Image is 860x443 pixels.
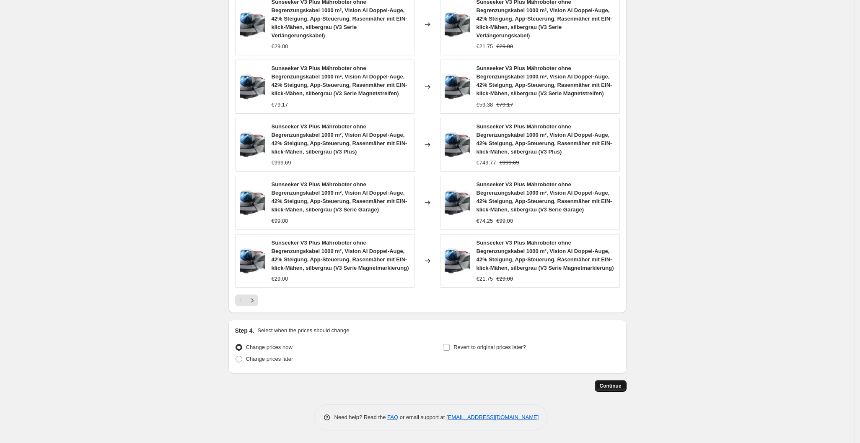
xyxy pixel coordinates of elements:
[477,181,612,213] span: Sunseeker V3 Plus Mähroboter ohne Begrenzungskabel 1000 m², Vision AI Doppel-Auge, 42% Steigung, ...
[240,74,265,99] img: 61nb2ZdaAmL._AC_SL1500_80x.jpg
[272,275,288,283] div: €29.00
[246,294,258,306] button: Next
[496,42,513,51] strike: €29.00
[387,414,398,420] a: FAQ
[477,275,493,283] div: €21.75
[235,326,254,335] h2: Step 4.
[445,12,470,37] img: 61nb2ZdaAmL._AC_SL1500_80x.jpg
[477,42,493,51] div: €21.75
[272,159,291,167] div: €999.69
[272,42,288,51] div: €29.00
[446,414,539,420] a: [EMAIL_ADDRESS][DOMAIN_NAME]
[240,248,265,274] img: 61nb2ZdaAmL._AC_SL1500_80x.jpg
[600,383,622,389] span: Continue
[272,181,407,213] span: Sunseeker V3 Plus Mähroboter ohne Begrenzungskabel 1000 m², Vision AI Doppel-Auge, 42% Steigung, ...
[272,123,407,155] span: Sunseeker V3 Plus Mähroboter ohne Begrenzungskabel 1000 m², Vision AI Doppel-Auge, 42% Steigung, ...
[272,240,409,271] span: Sunseeker V3 Plus Mähroboter ohne Begrenzungskabel 1000 m², Vision AI Doppel-Auge, 42% Steigung, ...
[477,101,493,109] div: €59.38
[496,275,513,283] strike: €29.00
[334,414,388,420] span: Need help? Read the
[477,240,614,271] span: Sunseeker V3 Plus Mähroboter ohne Begrenzungskabel 1000 m², Vision AI Doppel-Auge, 42% Steigung, ...
[496,217,513,225] strike: €99.00
[477,159,496,167] div: €749.77
[595,380,627,392] button: Continue
[240,132,265,157] img: 61nb2ZdaAmL._AC_SL1500_80x.jpg
[477,123,612,155] span: Sunseeker V3 Plus Mähroboter ohne Begrenzungskabel 1000 m², Vision AI Doppel-Auge, 42% Steigung, ...
[272,101,288,109] div: €79.17
[445,248,470,274] img: 61nb2ZdaAmL._AC_SL1500_80x.jpg
[257,326,349,335] p: Select when the prices should change
[272,65,407,96] span: Sunseeker V3 Plus Mähroboter ohne Begrenzungskabel 1000 m², Vision AI Doppel-Auge, 42% Steigung, ...
[398,414,446,420] span: or email support at
[445,132,470,157] img: 61nb2ZdaAmL._AC_SL1500_80x.jpg
[445,74,470,99] img: 61nb2ZdaAmL._AC_SL1500_80x.jpg
[477,217,493,225] div: €74.25
[272,217,288,225] div: €99.00
[477,65,612,96] span: Sunseeker V3 Plus Mähroboter ohne Begrenzungskabel 1000 m², Vision AI Doppel-Auge, 42% Steigung, ...
[246,356,293,362] span: Change prices later
[496,101,513,109] strike: €79.17
[500,159,519,167] strike: €999.69
[246,344,293,350] span: Change prices now
[235,294,258,306] nav: Pagination
[240,190,265,215] img: 61nb2ZdaAmL._AC_SL1500_80x.jpg
[240,12,265,37] img: 61nb2ZdaAmL._AC_SL1500_80x.jpg
[453,344,526,350] span: Revert to original prices later?
[445,190,470,215] img: 61nb2ZdaAmL._AC_SL1500_80x.jpg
